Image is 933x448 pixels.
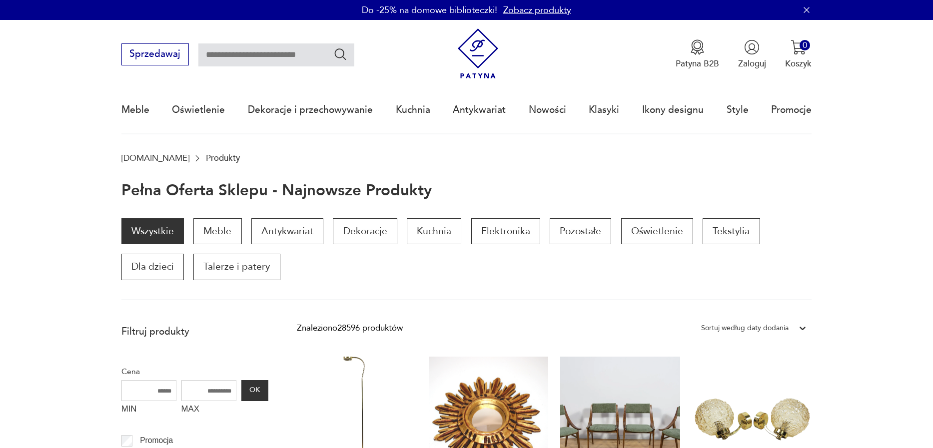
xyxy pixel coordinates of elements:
[333,47,348,61] button: Szukaj
[140,434,173,447] p: Promocja
[121,218,184,244] a: Wszystkie
[251,218,323,244] a: Antykwariat
[503,4,571,16] a: Zobacz produkty
[471,218,540,244] a: Elektronika
[121,401,176,420] label: MIN
[193,218,241,244] a: Meble
[690,39,705,55] img: Ikona medalu
[121,325,268,338] p: Filtruj produkty
[791,39,806,55] img: Ikona koszyka
[727,87,749,133] a: Style
[181,401,236,420] label: MAX
[642,87,704,133] a: Ikony designu
[529,87,566,133] a: Nowości
[589,87,619,133] a: Klasyki
[121,87,149,133] a: Meble
[121,365,268,378] p: Cena
[396,87,430,133] a: Kuchnia
[121,153,189,163] a: [DOMAIN_NAME]
[744,39,760,55] img: Ikonka użytkownika
[121,254,184,280] a: Dla dzieci
[453,87,506,133] a: Antykwariat
[676,58,719,69] p: Patyna B2B
[193,254,280,280] a: Talerze i patery
[248,87,373,133] a: Dekoracje i przechowywanie
[333,218,397,244] a: Dekoracje
[407,218,461,244] a: Kuchnia
[297,322,403,335] div: Znaleziono 28596 produktów
[738,58,766,69] p: Zaloguj
[676,39,719,69] button: Patyna B2B
[701,322,789,335] div: Sortuj według daty dodania
[121,43,189,65] button: Sprzedawaj
[800,40,810,50] div: 0
[121,182,432,199] h1: Pełna oferta sklepu - najnowsze produkty
[676,39,719,69] a: Ikona medaluPatyna B2B
[550,218,611,244] a: Pozostałe
[738,39,766,69] button: Zaloguj
[362,4,497,16] p: Do -25% na domowe biblioteczki!
[121,51,189,59] a: Sprzedawaj
[453,28,503,79] img: Patyna - sklep z meblami i dekoracjami vintage
[785,58,812,69] p: Koszyk
[703,218,760,244] a: Tekstylia
[771,87,812,133] a: Promocje
[241,380,268,401] button: OK
[621,218,693,244] a: Oświetlenie
[206,153,240,163] p: Produkty
[172,87,225,133] a: Oświetlenie
[785,39,812,69] button: 0Koszyk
